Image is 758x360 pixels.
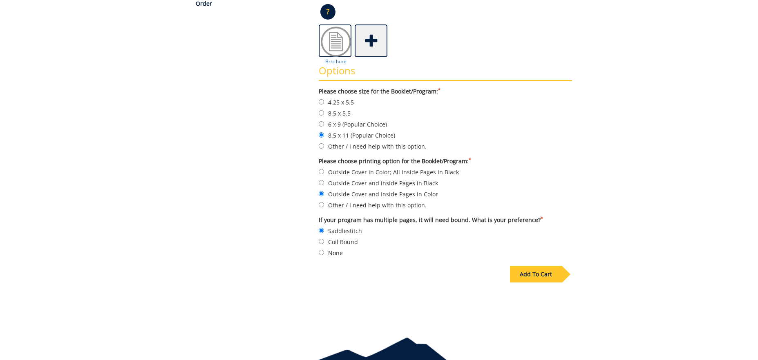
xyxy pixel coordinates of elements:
[320,4,335,20] p: ?
[319,99,324,104] input: 4.25 x 5.5
[320,25,352,58] img: Doc2.png
[319,200,572,209] label: Other / I need help with this option.
[319,109,572,118] label: 8.5 x 5.5
[319,120,572,129] label: 6 x 9 (Popular Choice)
[319,167,572,176] label: Outside Cover in Color; All inside Pages in Black
[319,226,572,235] label: Saddlestitch
[319,191,324,196] input: Outside Cover and Inside Pages in Color
[319,239,324,244] input: Coil Bound
[319,98,572,107] label: 4.25 x 5.5
[319,142,572,151] label: Other / I need help with this option.
[319,202,324,207] input: Other / I need help with this option.
[319,189,572,198] label: Outside Cover and Inside Pages in Color
[319,157,572,165] label: Please choose printing option for the Booklet/Program:
[319,250,324,255] input: None
[319,132,324,138] input: 8.5 x 11 (Popular Choice)
[319,228,324,233] input: Saddlestitch
[319,248,572,257] label: None
[319,143,324,149] input: Other / I need help with this option.
[319,87,572,96] label: Please choose size for the Booklet/Program:
[319,180,324,185] input: Outside Cover and inside Pages in Black
[510,266,562,282] div: Add To Cart
[319,131,572,140] label: 8.5 x 11 (Popular Choice)
[319,237,572,246] label: Coil Bound
[319,121,324,127] input: 6 x 9 (Popular Choice)
[319,216,572,224] label: If your program has multiple pages, it will need bound. What is your preference?
[319,65,572,81] h3: Options
[319,110,324,116] input: 8.5 x 5.5
[319,178,572,187] label: Outside Cover and inside Pages in Black
[319,169,324,174] input: Outside Cover in Color; All inside Pages in Black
